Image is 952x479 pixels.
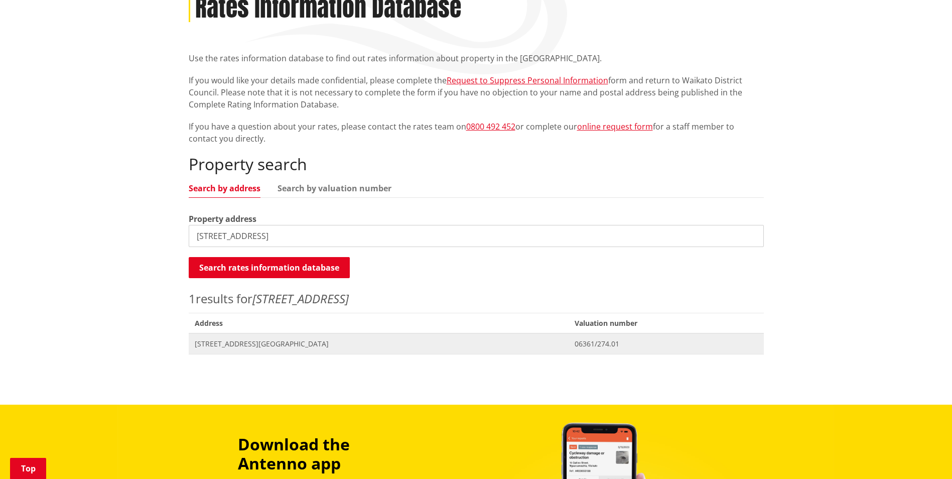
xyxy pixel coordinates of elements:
[252,290,349,307] em: [STREET_ADDRESS]
[569,313,763,333] span: Valuation number
[189,257,350,278] button: Search rates information database
[195,339,563,349] span: [STREET_ADDRESS][GEOGRAPHIC_DATA]
[189,121,764,145] p: If you have a question about your rates, please contact the rates team on or complete our for a s...
[575,339,757,349] span: 06361/274.01
[189,213,256,225] label: Property address
[577,121,653,132] a: online request form
[10,458,46,479] a: Top
[189,313,569,333] span: Address
[447,75,608,86] a: Request to Suppress Personal Information
[278,184,391,192] a: Search by valuation number
[189,225,764,247] input: e.g. Duke Street NGARUAWAHIA
[238,435,420,473] h3: Download the Antenno app
[189,333,764,354] a: [STREET_ADDRESS][GEOGRAPHIC_DATA] 06361/274.01
[189,74,764,110] p: If you would like your details made confidential, please complete the form and return to Waikato ...
[189,155,764,174] h2: Property search
[466,121,515,132] a: 0800 492 452
[189,290,764,308] p: results for
[189,290,196,307] span: 1
[906,437,942,473] iframe: Messenger Launcher
[189,184,260,192] a: Search by address
[189,52,764,64] p: Use the rates information database to find out rates information about property in the [GEOGRAPHI...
